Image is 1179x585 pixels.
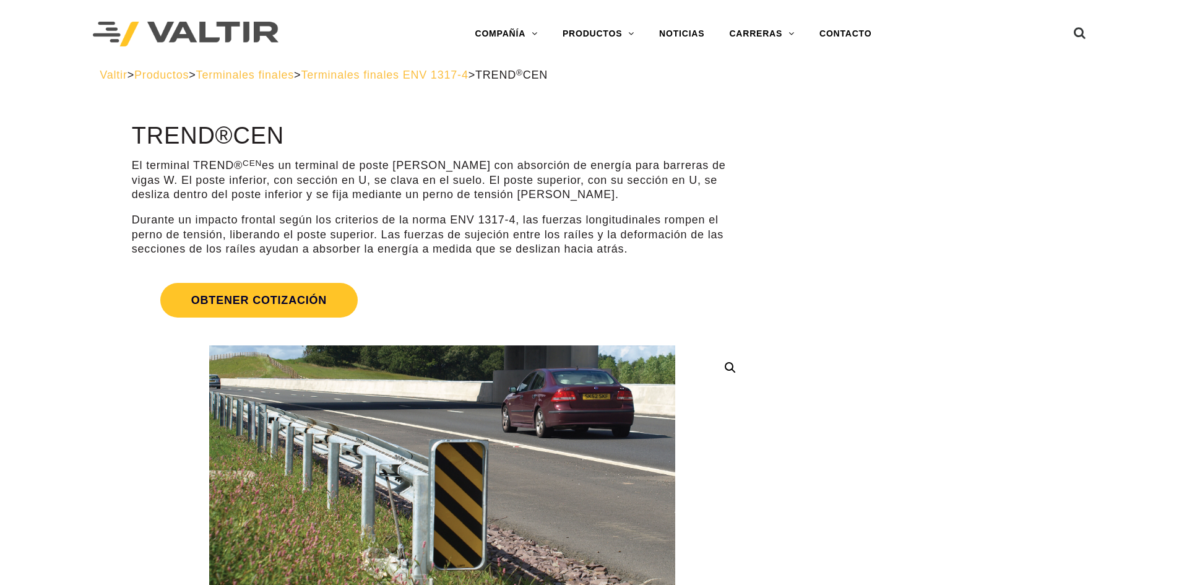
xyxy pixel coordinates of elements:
a: Valtir [100,69,127,81]
font: > [294,69,301,81]
font: Obtener cotización [191,295,327,307]
font: ® [516,68,523,77]
font: CEN [523,69,548,81]
a: PRODUCTOS [550,22,647,46]
a: Productos [134,69,189,81]
font: CONTACTO [819,28,871,38]
a: NOTICIAS [647,22,717,46]
font: > [469,69,475,81]
font: CEN [243,158,262,168]
font: COMPAÑÍA [475,28,525,38]
font: TREND [475,69,516,81]
a: Terminales finales ENV 1317-4 [301,69,468,81]
a: Obtener cotización [132,268,753,332]
font: > [127,69,134,81]
font: es un terminal de poste [PERSON_NAME] con absorción de energía para barreras de vigas W. El poste... [132,159,726,201]
font: NOTICIAS [659,28,704,38]
font: Durante un impacto frontal según los criterios de la norma ENV 1317-4, las fuerzas longitudinales... [132,214,723,255]
a: CONTACTO [807,22,884,46]
a: COMPAÑÍA [462,22,550,46]
font: El terminal TREND® [132,159,243,171]
font: PRODUCTOS [563,28,622,38]
font: > [189,69,196,81]
img: Valtir [93,22,279,47]
a: CARRERAS [717,22,807,46]
a: Terminales finales [196,69,294,81]
font: TREND® [132,123,233,149]
font: CEN [233,123,284,149]
font: CARRERAS [729,28,782,38]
